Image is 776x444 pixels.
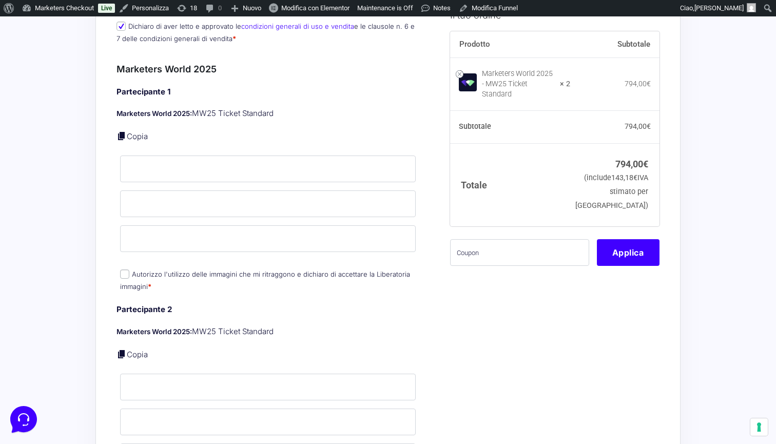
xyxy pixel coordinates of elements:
[450,31,571,57] th: Prodotto
[611,173,637,182] span: 143,18
[241,22,354,30] a: condizioni generali di uso e vendita
[560,79,570,89] strong: × 2
[615,158,648,169] bdi: 794,00
[8,404,39,435] iframe: Customerly Messenger Launcher
[23,149,168,160] input: Cerca un articolo...
[16,57,37,78] img: dark
[117,22,126,31] input: Dichiaro di aver letto e approvato lecondizioni generali di uso e venditae le clausole n. 6 e 7 d...
[633,173,637,182] span: €
[89,344,117,353] p: Messaggi
[109,127,189,136] a: Apri Centro Assistenza
[647,122,651,130] span: €
[482,68,554,99] div: Marketers World 2025 - MW25 Ticket Standard
[575,173,648,210] small: (include IVA stimato per [GEOGRAPHIC_DATA])
[127,350,148,359] a: Copia
[643,158,648,169] span: €
[281,4,350,12] span: Modifica con Elementor
[120,270,410,290] label: Autorizzo l'utilizzo delle immagini che mi ritraggono e dichiaro di accettare la Liberatoria imma...
[694,4,744,12] span: [PERSON_NAME]
[450,143,571,226] th: Totale
[750,418,768,436] button: Le tue preferenze relative al consenso per le tecnologie di tracciamento
[117,304,419,316] h4: Partecipante 2
[158,344,173,353] p: Aiuto
[570,31,659,57] th: Subtotale
[71,330,134,353] button: Messaggi
[117,349,127,359] a: Copia i dettagli dell'acquirente
[16,86,189,107] button: Inizia una conversazione
[120,269,129,279] input: Autorizzo l'utilizzo delle immagini che mi ritraggono e dichiaro di accettare la Liberatoria imma...
[450,110,571,143] th: Subtotale
[16,41,87,49] span: Le tue conversazioni
[625,122,651,130] bdi: 794,00
[33,57,53,78] img: dark
[127,131,148,141] a: Copia
[117,109,192,118] strong: Marketers World 2025:
[597,239,659,265] button: Applica
[8,330,71,353] button: Home
[98,4,115,13] a: Live
[67,92,151,101] span: Inizia una conversazione
[117,108,419,120] p: MW25 Ticket Standard
[117,22,415,42] label: Dichiaro di aver letto e approvato le e le clausole n. 6 e 7 delle condizioni generali di vendita
[117,327,192,336] strong: Marketers World 2025:
[625,79,651,87] bdi: 794,00
[16,127,80,136] span: Trova una risposta
[49,57,70,78] img: dark
[117,131,127,141] a: Copia i dettagli dell'acquirente
[450,239,589,265] input: Coupon
[459,73,477,91] img: Marketers World 2025 - MW25 Ticket Standard
[117,326,419,338] p: MW25 Ticket Standard
[134,330,197,353] button: Aiuto
[117,86,419,98] h4: Partecipante 1
[31,344,48,353] p: Home
[8,8,172,25] h2: Ciao da Marketers 👋
[647,79,651,87] span: €
[117,62,419,76] h3: Marketers World 2025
